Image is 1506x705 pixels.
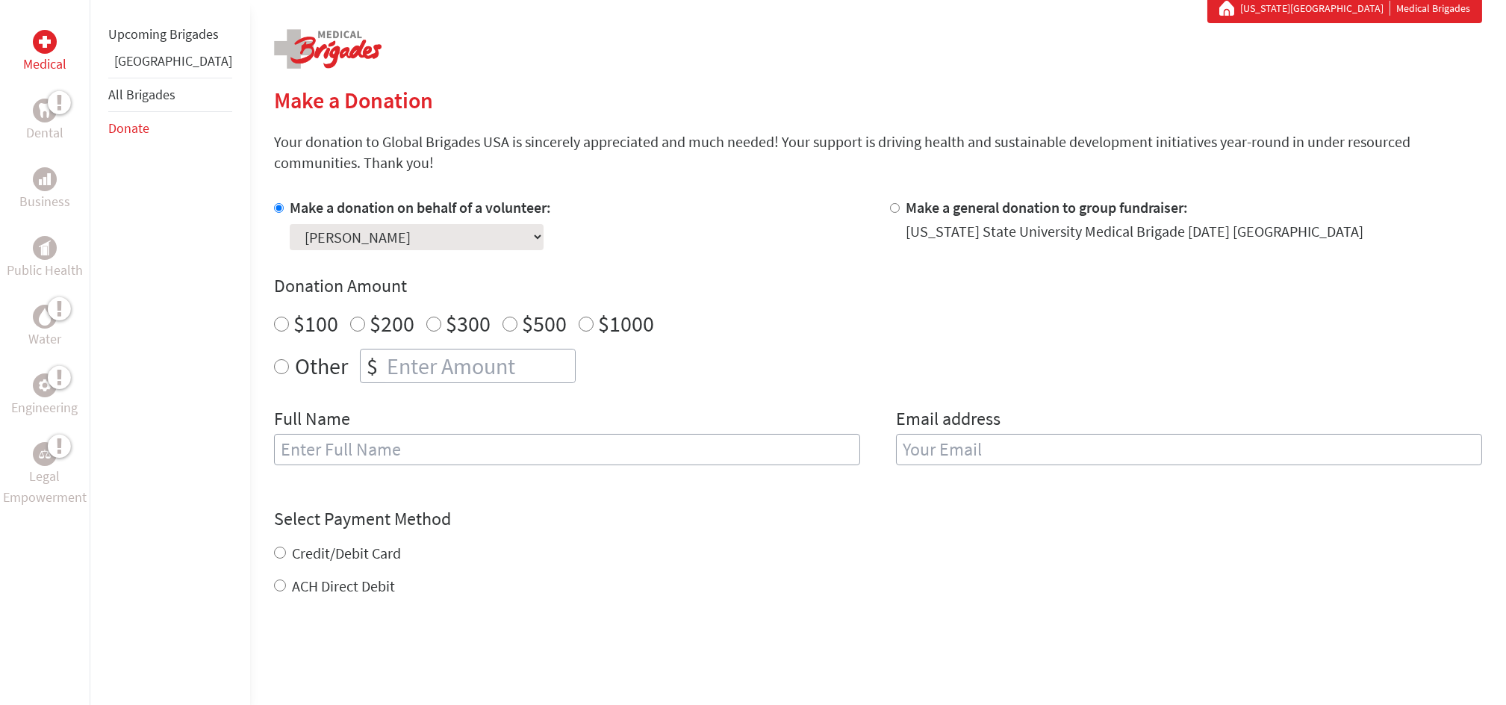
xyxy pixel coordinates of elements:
[1219,1,1470,16] div: Medical Brigades
[446,309,491,338] label: $300
[290,198,551,217] label: Make a donation on behalf of a volunteer:
[7,236,83,281] a: Public HealthPublic Health
[274,434,860,465] input: Enter Full Name
[39,173,51,185] img: Business
[108,119,149,137] a: Donate
[274,274,1482,298] h4: Donation Amount
[39,450,51,459] img: Legal Empowerment
[108,25,219,43] a: Upcoming Brigades
[274,407,350,434] label: Full Name
[33,442,57,466] div: Legal Empowerment
[19,191,70,212] p: Business
[274,507,1482,531] h4: Select Payment Method
[23,30,66,75] a: MedicalMedical
[274,87,1482,114] h2: Make a Donation
[26,99,63,143] a: DentalDental
[33,30,57,54] div: Medical
[33,99,57,122] div: Dental
[19,167,70,212] a: BusinessBusiness
[274,627,501,685] iframe: reCAPTCHA
[3,466,87,508] p: Legal Empowerment
[39,36,51,48] img: Medical
[906,198,1188,217] label: Make a general donation to group fundraiser:
[39,379,51,391] img: Engineering
[33,167,57,191] div: Business
[1240,1,1390,16] a: [US_STATE][GEOGRAPHIC_DATA]
[108,86,175,103] a: All Brigades
[33,373,57,397] div: Engineering
[114,52,232,69] a: [GEOGRAPHIC_DATA]
[39,103,51,117] img: Dental
[370,309,414,338] label: $200
[23,54,66,75] p: Medical
[12,373,78,418] a: EngineeringEngineering
[108,78,232,112] li: All Brigades
[384,350,575,382] input: Enter Amount
[361,350,384,382] div: $
[39,308,51,325] img: Water
[39,240,51,255] img: Public Health
[292,577,395,595] label: ACH Direct Debit
[598,309,654,338] label: $1000
[108,51,232,78] li: Guatemala
[3,442,87,508] a: Legal EmpowermentLegal Empowerment
[7,260,83,281] p: Public Health
[33,305,57,329] div: Water
[12,397,78,418] p: Engineering
[33,236,57,260] div: Public Health
[295,349,348,383] label: Other
[28,305,61,350] a: WaterWater
[26,122,63,143] p: Dental
[896,434,1482,465] input: Your Email
[522,309,567,338] label: $500
[293,309,338,338] label: $100
[108,112,232,145] li: Donate
[896,407,1001,434] label: Email address
[28,329,61,350] p: Water
[906,221,1363,242] div: [US_STATE] State University Medical Brigade [DATE] [GEOGRAPHIC_DATA]
[292,544,401,562] label: Credit/Debit Card
[274,29,382,69] img: logo-medical.png
[274,131,1482,173] p: Your donation to Global Brigades USA is sincerely appreciated and much needed! Your support is dr...
[108,18,232,51] li: Upcoming Brigades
